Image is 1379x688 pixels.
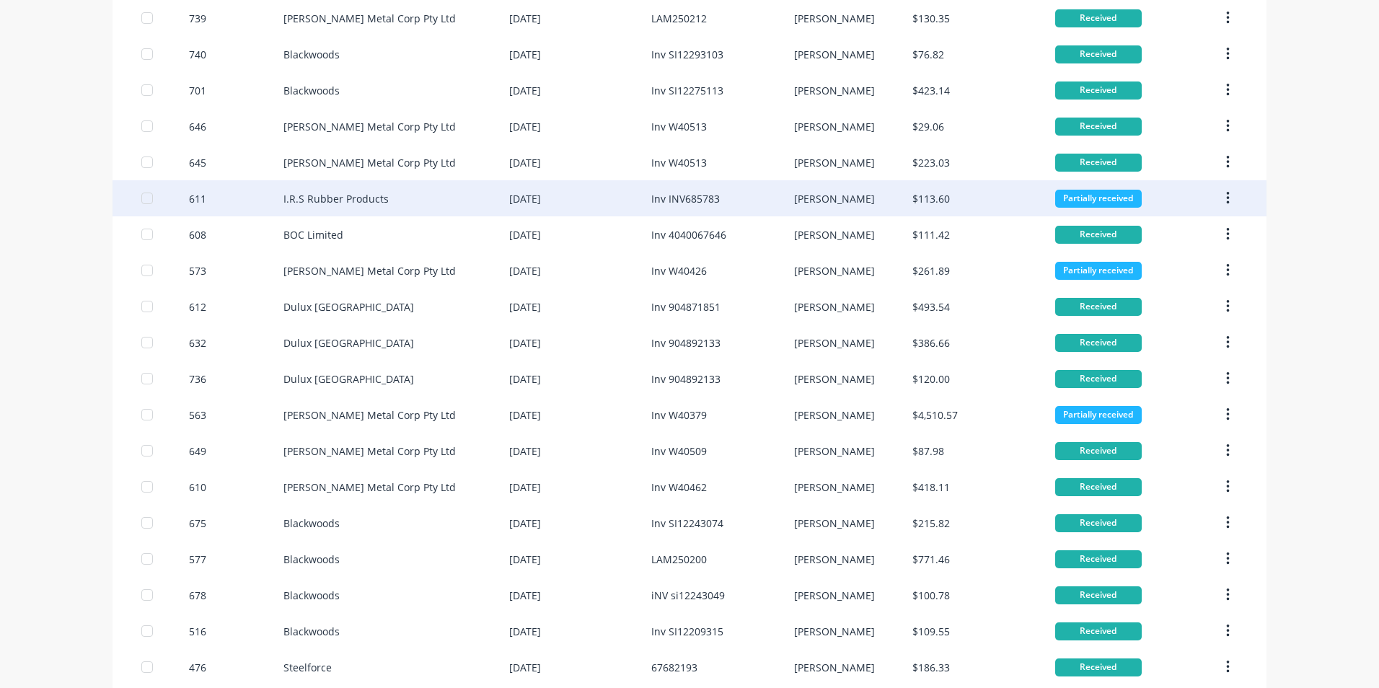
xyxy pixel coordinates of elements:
[651,155,707,170] div: Inv W40513
[1055,622,1142,640] div: Received
[1055,406,1142,424] div: Partially received
[794,516,875,531] div: [PERSON_NAME]
[651,371,721,387] div: Inv 904892133
[1055,298,1142,316] div: Received
[189,444,206,459] div: 649
[912,516,950,531] div: $215.82
[283,588,340,603] div: Blackwoods
[912,11,950,26] div: $130.35
[189,335,206,350] div: 632
[794,155,875,170] div: [PERSON_NAME]
[283,191,389,206] div: I.R.S Rubber Products
[651,227,726,242] div: Inv 4040067646
[912,227,950,242] div: $111.42
[794,263,875,278] div: [PERSON_NAME]
[912,47,944,62] div: $76.82
[283,407,456,423] div: [PERSON_NAME] Metal Corp Pty Ltd
[283,11,456,26] div: [PERSON_NAME] Metal Corp Pty Ltd
[794,335,875,350] div: [PERSON_NAME]
[189,371,206,387] div: 736
[651,444,707,459] div: Inv W40509
[509,47,541,62] div: [DATE]
[794,83,875,98] div: [PERSON_NAME]
[283,552,340,567] div: Blackwoods
[509,407,541,423] div: [DATE]
[509,119,541,134] div: [DATE]
[794,119,875,134] div: [PERSON_NAME]
[912,480,950,495] div: $418.11
[794,299,875,314] div: [PERSON_NAME]
[912,444,944,459] div: $87.98
[189,480,206,495] div: 610
[189,263,206,278] div: 573
[912,588,950,603] div: $100.78
[509,516,541,531] div: [DATE]
[651,480,707,495] div: Inv W40462
[794,407,875,423] div: [PERSON_NAME]
[651,407,707,423] div: Inv W40379
[283,480,456,495] div: [PERSON_NAME] Metal Corp Pty Ltd
[189,191,206,206] div: 611
[794,660,875,675] div: [PERSON_NAME]
[794,371,875,387] div: [PERSON_NAME]
[509,83,541,98] div: [DATE]
[1055,442,1142,460] div: Received
[651,516,723,531] div: Inv SI12243074
[189,11,206,26] div: 739
[283,335,414,350] div: Dulux [GEOGRAPHIC_DATA]
[794,227,875,242] div: [PERSON_NAME]
[912,155,950,170] div: $223.03
[283,371,414,387] div: Dulux [GEOGRAPHIC_DATA]
[509,227,541,242] div: [DATE]
[794,552,875,567] div: [PERSON_NAME]
[1055,514,1142,532] div: Received
[912,263,950,278] div: $261.89
[509,660,541,675] div: [DATE]
[1055,370,1142,388] div: Received
[912,191,950,206] div: $113.60
[912,660,950,675] div: $186.33
[651,263,707,278] div: Inv W40426
[283,263,456,278] div: [PERSON_NAME] Metal Corp Pty Ltd
[912,624,950,639] div: $109.55
[912,371,950,387] div: $120.00
[509,335,541,350] div: [DATE]
[189,299,206,314] div: 612
[189,47,206,62] div: 740
[912,119,944,134] div: $29.06
[912,299,950,314] div: $493.54
[1055,154,1142,172] div: Received
[794,588,875,603] div: [PERSON_NAME]
[1055,658,1142,676] div: Received
[912,407,958,423] div: $4,510.57
[509,480,541,495] div: [DATE]
[509,11,541,26] div: [DATE]
[912,335,950,350] div: $386.66
[651,191,720,206] div: Inv INV685783
[651,11,707,26] div: LAM250212
[283,83,340,98] div: Blackwoods
[1055,190,1142,208] div: Partially received
[189,588,206,603] div: 678
[651,47,723,62] div: Inv SI12293103
[651,624,723,639] div: Inv SI12209315
[283,444,456,459] div: [PERSON_NAME] Metal Corp Pty Ltd
[189,624,206,639] div: 516
[283,47,340,62] div: Blackwoods
[509,624,541,639] div: [DATE]
[1055,45,1142,63] div: Received
[509,191,541,206] div: [DATE]
[1055,9,1142,27] div: Received
[189,407,206,423] div: 563
[912,552,950,567] div: $771.46
[283,516,340,531] div: Blackwoods
[651,335,721,350] div: Inv 904892133
[794,47,875,62] div: [PERSON_NAME]
[509,371,541,387] div: [DATE]
[651,660,697,675] div: 67682193
[1055,262,1142,280] div: Partially received
[189,660,206,675] div: 476
[509,263,541,278] div: [DATE]
[189,227,206,242] div: 608
[509,552,541,567] div: [DATE]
